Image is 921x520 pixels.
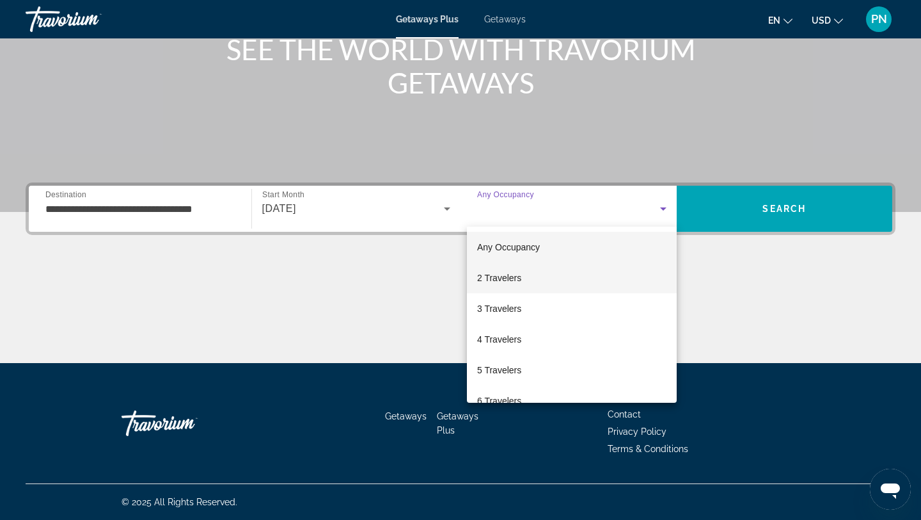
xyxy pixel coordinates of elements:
span: 2 Travelers [477,270,521,286]
iframe: Button to launch messaging window [870,469,911,510]
span: 4 Travelers [477,332,521,347]
span: Any Occupancy [477,242,540,252]
span: 5 Travelers [477,362,521,378]
span: 3 Travelers [477,301,521,316]
span: 6 Travelers [477,393,521,409]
